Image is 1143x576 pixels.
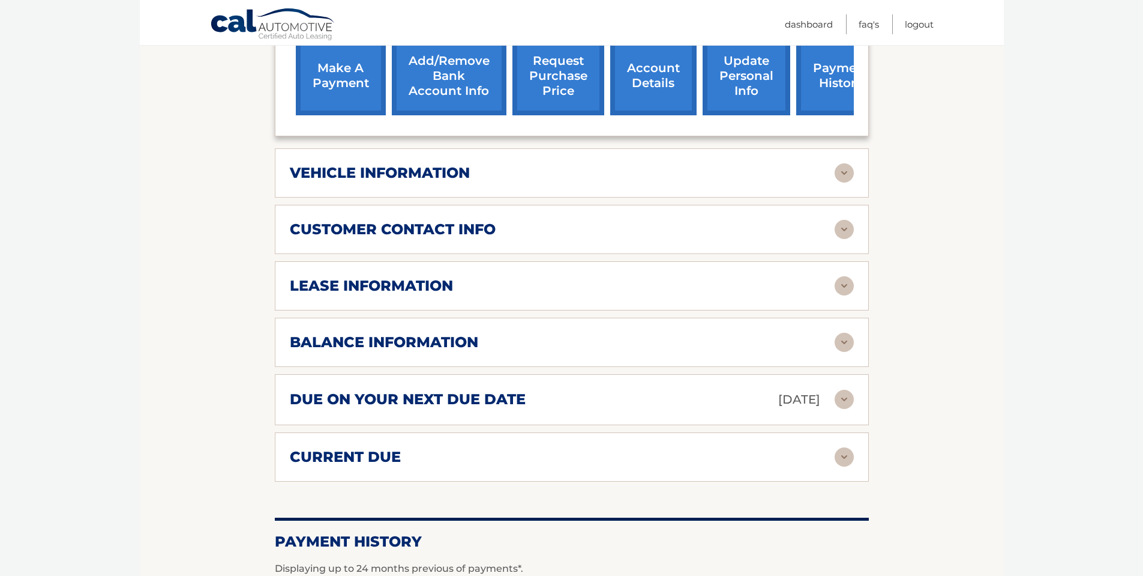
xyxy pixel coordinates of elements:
a: Add/Remove bank account info [392,37,506,115]
a: Dashboard [785,14,833,34]
h2: Payment History [275,533,869,551]
a: account details [610,37,697,115]
img: accordion-rest.svg [835,220,854,239]
img: accordion-rest.svg [835,447,854,467]
a: request purchase price [512,37,604,115]
a: payment history [796,37,886,115]
img: accordion-rest.svg [835,163,854,183]
h2: balance information [290,333,478,351]
a: FAQ's [859,14,879,34]
a: update personal info [703,37,790,115]
p: [DATE] [778,389,820,410]
p: Displaying up to 24 months previous of payments*. [275,562,869,576]
h2: due on your next due date [290,390,526,408]
h2: lease information [290,277,453,295]
img: accordion-rest.svg [835,333,854,352]
h2: current due [290,448,401,466]
a: make a payment [296,37,386,115]
a: Logout [905,14,934,34]
img: accordion-rest.svg [835,390,854,409]
img: accordion-rest.svg [835,276,854,296]
h2: vehicle information [290,164,470,182]
h2: customer contact info [290,220,496,238]
a: Cal Automotive [210,8,336,43]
